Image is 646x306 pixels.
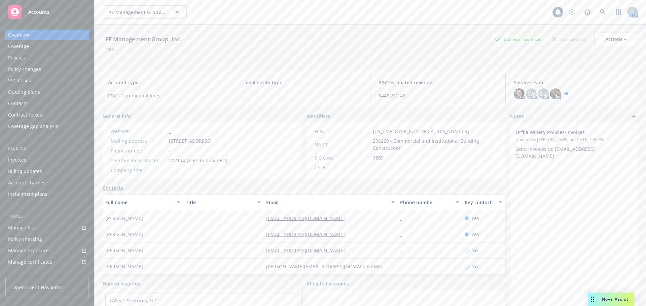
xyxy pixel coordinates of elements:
[103,280,140,287] a: Named insureds
[103,194,183,210] button: Full name
[400,215,407,221] a: -
[169,157,227,164] span: 2021 (4 years in business)
[594,33,638,46] button: Actions
[169,128,171,134] a: -
[5,121,89,132] a: Coverage gap analysis
[8,110,43,120] div: Contract review
[169,137,212,144] span: [STREET_ADDRESS]
[111,137,166,144] div: Mailing address
[5,52,89,63] a: Policies
[263,194,397,210] button: Email
[8,245,51,256] div: Manage exposures
[103,113,131,120] span: General info
[5,234,89,245] a: Policy checking
[5,213,89,220] div: Tools
[169,147,171,154] span: -
[315,154,370,161] div: SIC code
[400,247,407,254] a: -
[510,113,524,121] span: Notes
[8,87,40,97] div: Quoting plans
[315,128,370,135] div: FEIN
[8,257,52,267] div: Manage certificates
[400,231,407,237] a: -
[5,30,89,40] a: Overview
[514,79,633,86] span: Service team
[8,121,58,132] div: Coverage gap analysis
[5,64,89,75] a: Policy changes
[105,247,143,254] span: [PERSON_NAME]
[462,194,505,210] button: Key contact
[8,30,29,40] div: Overview
[307,113,330,120] span: Identifiers
[8,98,28,109] div: Contacts
[5,189,89,200] a: Installment plans
[471,215,479,222] span: Yes
[515,137,633,143] span: Updated by [PERSON_NAME] on [DATE] 1:48 PM
[266,215,350,221] a: [EMAIL_ADDRESS][DOMAIN_NAME]
[540,90,547,97] span: DG
[186,263,187,270] span: -
[400,263,407,270] a: -
[471,231,479,238] span: Yes
[266,247,350,254] a: [EMAIL_ADDRESS][DOMAIN_NAME]
[12,284,63,291] span: Open Client Navigator
[5,98,89,109] a: Contacts
[373,154,384,161] span: 7389
[588,293,597,306] div: Drag to move
[5,245,89,256] span: Manage exposures
[266,199,387,206] div: Email
[5,177,89,188] a: Account charges
[105,46,118,53] div: DBA: -
[108,79,227,86] span: Account type
[471,263,478,270] span: No
[465,199,495,206] div: Key contact
[186,247,187,254] span: -
[373,128,469,135] span: [US_EMPLOYER_IDENTIFICATION_NUMBER]
[549,35,589,43] div: Total Rewards
[528,90,535,97] span: CW
[373,164,374,171] span: -
[379,92,497,99] span: $448,212.46
[105,263,143,270] span: [PERSON_NAME]
[103,184,123,191] a: Contacts
[8,189,47,200] div: Installment plans
[111,167,166,174] div: Company size
[266,231,350,237] a: [EMAIL_ADDRESS][DOMAIN_NAME]
[605,33,627,46] div: Actions
[5,155,89,165] a: Invoices
[105,215,143,222] span: [PERSON_NAME]
[186,215,187,222] span: -
[28,9,49,15] span: Accounts
[108,9,167,16] span: PE Management Group, Inc.
[8,166,42,177] div: Billing updates
[169,167,171,174] span: -
[108,92,227,99] span: P&C - Commercial lines
[8,268,42,279] div: Manage claims
[8,52,25,63] div: Policies
[243,92,362,99] span: -
[492,35,543,43] div: Business Insurance
[105,231,143,238] span: [PERSON_NAME]
[186,199,253,206] div: Title
[400,199,452,206] div: Phone number
[315,164,370,171] div: CSLB
[110,297,157,304] a: LANVIT Ventures, LLC
[5,257,89,267] a: Manage certificates
[5,145,89,152] div: Billing
[373,137,497,151] span: 236220 - Commercial and Institutional Building Construction
[103,5,187,19] button: PE Management Group, Inc.
[5,87,89,97] a: Quoting plans
[515,146,595,159] span: Send invoices to: [EMAIL_ADDRESS][DOMAIN_NAME]
[8,155,26,165] div: Invoices
[565,5,579,19] a: Stop snowing
[5,166,89,177] a: Billing updates
[510,123,638,165] div: Orfila Winery Policies/InvoicesUpdatedby [PERSON_NAME] on [DATE] 1:48 PMSend invoices to: [EMAIL_...
[8,41,29,52] div: Coverage
[8,64,41,75] div: Policy changes
[315,141,370,148] div: NAICS
[186,231,187,238] span: -
[588,293,634,306] button: Nova Assist
[5,75,89,86] a: SSC Cases
[5,222,89,233] a: Manage files
[243,79,362,86] span: Legal entity type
